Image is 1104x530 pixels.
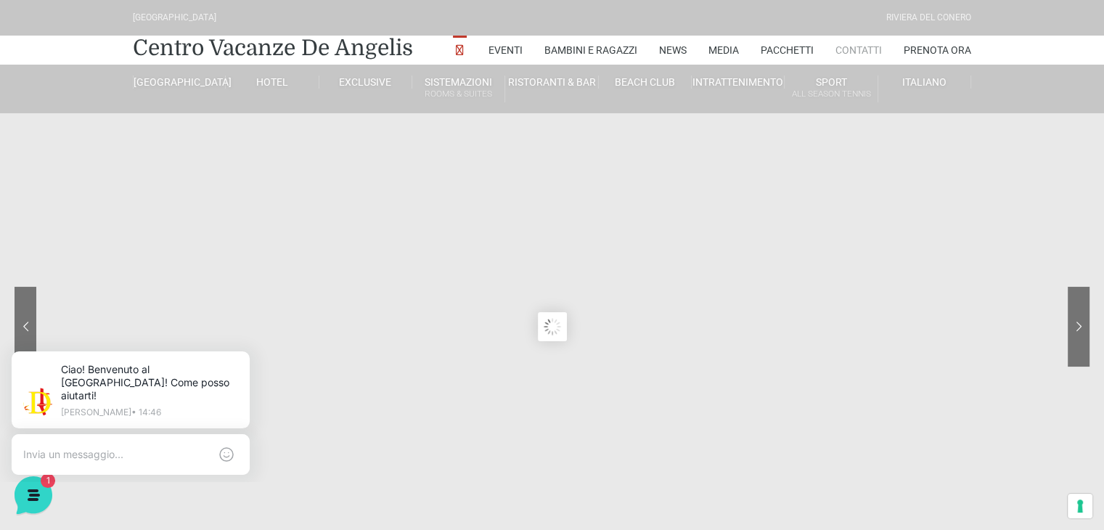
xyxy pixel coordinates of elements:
a: Ristoranti & Bar [505,76,598,89]
p: [DATE] [239,139,267,152]
a: Eventi [488,36,523,65]
a: [GEOGRAPHIC_DATA] [133,76,226,89]
button: 1Messaggi [101,396,190,430]
a: Pacchetti [761,36,814,65]
a: Hotel [226,76,319,89]
span: Inizia una conversazione [94,192,214,203]
a: Italiano [878,76,971,89]
div: Riviera Del Conero [886,11,971,25]
iframe: Customerly Messenger Launcher [12,473,55,517]
a: Apri Centro Assistenza [155,241,267,253]
img: light [32,54,61,83]
p: La nostra missione è rendere la tua esperienza straordinaria! [12,64,244,93]
a: SistemazioniRooms & Suites [412,76,505,102]
a: News [659,36,687,65]
span: Italiano [902,76,946,88]
small: All Season Tennis [785,87,877,101]
span: 1 [253,157,267,171]
a: Intrattenimento [692,76,785,89]
button: Aiuto [189,396,279,430]
a: Exclusive [319,76,412,89]
span: Trova una risposta [23,241,113,253]
p: Ciao! Benvenuto al [GEOGRAPHIC_DATA]! Come posso aiutarti! [70,29,247,68]
img: light [23,141,52,170]
button: Le tue preferenze relative al consenso per le tecnologie di tracciamento [1068,494,1092,518]
button: Inizia una conversazione [23,183,267,212]
input: Cerca un articolo... [33,272,237,287]
a: [DEMOGRAPHIC_DATA] tutto [129,116,267,128]
a: [PERSON_NAME]Ciao! Benvenuto al [GEOGRAPHIC_DATA]! Come posso aiutarti![DATE]1 [17,134,273,177]
p: Messaggi [126,417,165,430]
a: Contatti [835,36,882,65]
button: Home [12,396,101,430]
h2: Ciao da De Angelis Resort 👋 [12,12,244,58]
a: Media [708,36,739,65]
a: Centro Vacanze De Angelis [133,33,413,62]
p: Aiuto [224,417,245,430]
span: [PERSON_NAME] [61,139,230,154]
a: SportAll Season Tennis [785,76,878,102]
a: Bambini e Ragazzi [544,36,637,65]
p: Home [44,417,68,430]
a: Beach Club [599,76,692,89]
small: Rooms & Suites [412,87,504,101]
a: Prenota Ora [904,36,971,65]
span: 1 [145,395,155,405]
div: [GEOGRAPHIC_DATA] [133,11,216,25]
span: Le tue conversazioni [23,116,123,128]
p: Ciao! Benvenuto al [GEOGRAPHIC_DATA]! Come posso aiutarti! [61,157,230,171]
p: [PERSON_NAME] • 14:46 [70,74,247,83]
